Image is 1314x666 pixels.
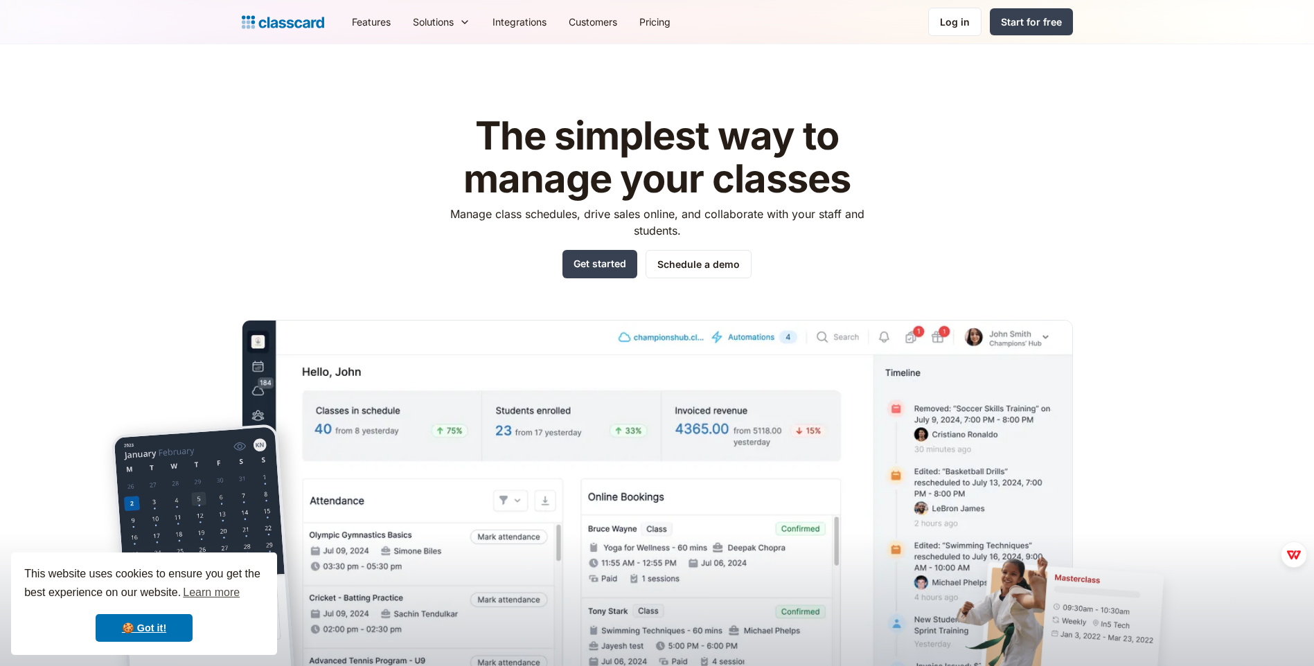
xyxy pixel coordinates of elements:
[437,115,877,200] h1: The simplest way to manage your classes
[646,250,752,278] a: Schedule a demo
[1001,15,1062,29] div: Start for free
[558,6,628,37] a: Customers
[181,582,242,603] a: learn more about cookies
[628,6,682,37] a: Pricing
[11,552,277,655] div: cookieconsent
[413,15,454,29] div: Solutions
[928,8,982,36] a: Log in
[940,15,970,29] div: Log in
[402,6,481,37] div: Solutions
[481,6,558,37] a: Integrations
[24,566,264,603] span: This website uses cookies to ensure you get the best experience on our website.
[562,250,637,278] a: Get started
[437,206,877,239] p: Manage class schedules, drive sales online, and collaborate with your staff and students.
[96,614,193,642] a: dismiss cookie message
[242,12,324,32] a: Logo
[341,6,402,37] a: Features
[990,8,1073,35] a: Start for free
